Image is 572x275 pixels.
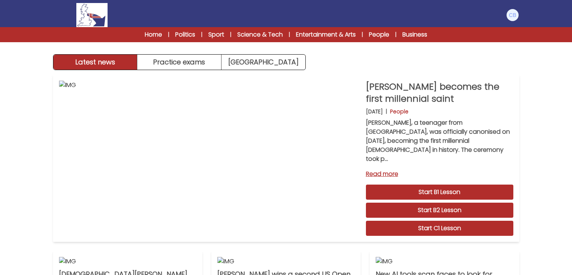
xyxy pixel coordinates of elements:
[53,3,131,27] a: Logo
[366,185,513,200] a: Start B1 Lesson
[168,31,169,38] span: |
[395,31,396,38] span: |
[366,81,513,105] p: [PERSON_NAME] becomes the first millennial saint
[217,257,355,266] img: IMG
[59,81,360,236] img: IMG
[222,55,305,70] a: [GEOGRAPHIC_DATA]
[507,9,519,21] img: Charlotte Bowler
[137,55,222,70] button: Practice exams
[201,31,202,38] span: |
[402,30,427,39] a: Business
[237,30,283,39] a: Science & Tech
[175,30,195,39] a: Politics
[76,3,107,27] img: Logo
[366,170,513,179] a: Read more
[59,257,196,266] img: IMG
[386,108,387,115] b: |
[208,30,224,39] a: Sport
[390,108,408,115] p: People
[230,31,231,38] span: |
[289,31,290,38] span: |
[366,108,383,115] p: [DATE]
[53,55,138,70] button: Latest news
[366,203,513,218] a: Start B2 Lesson
[366,118,513,163] p: [PERSON_NAME], a teenager from [GEOGRAPHIC_DATA], was officially canonised on [DATE], becoming th...
[296,30,356,39] a: Entertainment & Arts
[366,221,513,236] a: Start C1 Lesson
[362,31,363,38] span: |
[369,30,389,39] a: People
[376,257,513,266] img: IMG
[145,30,162,39] a: Home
